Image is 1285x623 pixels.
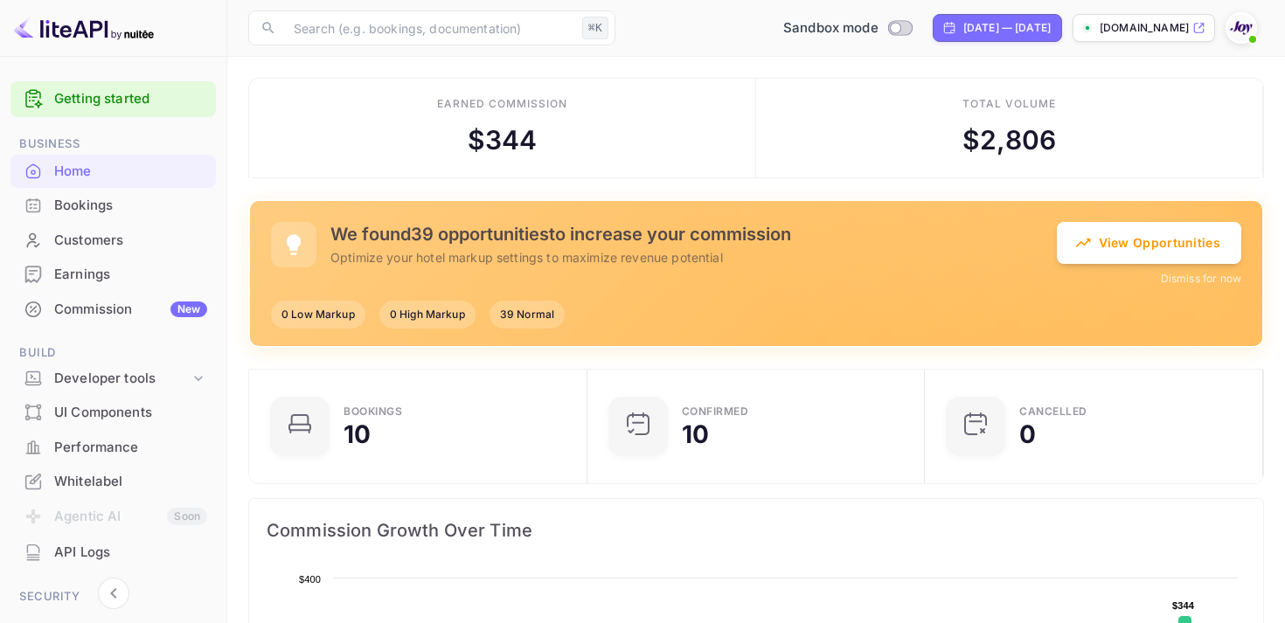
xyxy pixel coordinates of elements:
a: Performance [10,431,216,463]
div: Developer tools [10,363,216,394]
p: Optimize your hotel markup settings to maximize revenue potential [330,248,1057,267]
div: CommissionNew [10,293,216,327]
div: Confirmed [682,406,749,417]
span: Security [10,587,216,606]
div: Whitelabel [10,465,216,499]
div: 10 [682,422,709,446]
a: Customers [10,224,216,256]
div: Performance [54,438,207,458]
div: Customers [54,231,207,251]
div: Earnings [54,265,207,285]
div: $ 344 [468,121,538,160]
div: Earnings [10,258,216,292]
span: Sandbox mode [783,18,879,38]
div: Whitelabel [54,472,207,492]
div: UI Components [10,396,216,430]
text: $400 [299,574,321,585]
span: Commission Growth Over Time [267,516,1246,544]
a: Bookings [10,189,216,221]
div: $ 2,806 [962,121,1056,160]
p: [DOMAIN_NAME] [1100,20,1189,36]
div: 0 [1019,422,1036,446]
a: UI Components [10,396,216,428]
div: Performance [10,431,216,465]
div: Customers [10,224,216,258]
a: Earnings [10,258,216,290]
div: Getting started [10,81,216,117]
div: API Logs [10,536,216,570]
span: 39 Normal [490,307,565,322]
div: Bookings [344,406,402,417]
div: Bookings [10,189,216,223]
input: Search (e.g. bookings, documentation) [283,10,575,45]
img: With Joy [1227,14,1255,42]
span: 0 Low Markup [271,307,365,322]
a: Whitelabel [10,465,216,497]
div: CANCELLED [1019,406,1087,417]
span: Build [10,343,216,363]
div: Earned commission [437,96,566,112]
button: Dismiss for now [1161,271,1241,287]
text: $344 [1172,600,1195,611]
div: Bookings [54,196,207,216]
div: Total volume [962,96,1056,112]
div: [DATE] — [DATE] [963,20,1051,36]
img: LiteAPI logo [14,14,154,42]
a: API Logs [10,536,216,568]
div: API Logs [54,543,207,563]
a: Getting started [54,89,207,109]
span: 0 High Markup [379,307,476,322]
div: UI Components [54,403,207,423]
button: Collapse navigation [98,578,129,609]
div: 10 [344,422,371,446]
div: ⌘K [582,17,608,39]
div: New [170,301,207,317]
div: Home [54,162,207,182]
a: Home [10,155,216,187]
div: Commission [54,300,207,320]
span: Business [10,135,216,154]
button: View Opportunities [1057,222,1241,264]
div: Switch to Production mode [776,18,919,38]
a: CommissionNew [10,293,216,325]
div: Developer tools [54,369,190,389]
div: Home [10,155,216,189]
h5: We found 39 opportunities to increase your commission [330,224,1057,245]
